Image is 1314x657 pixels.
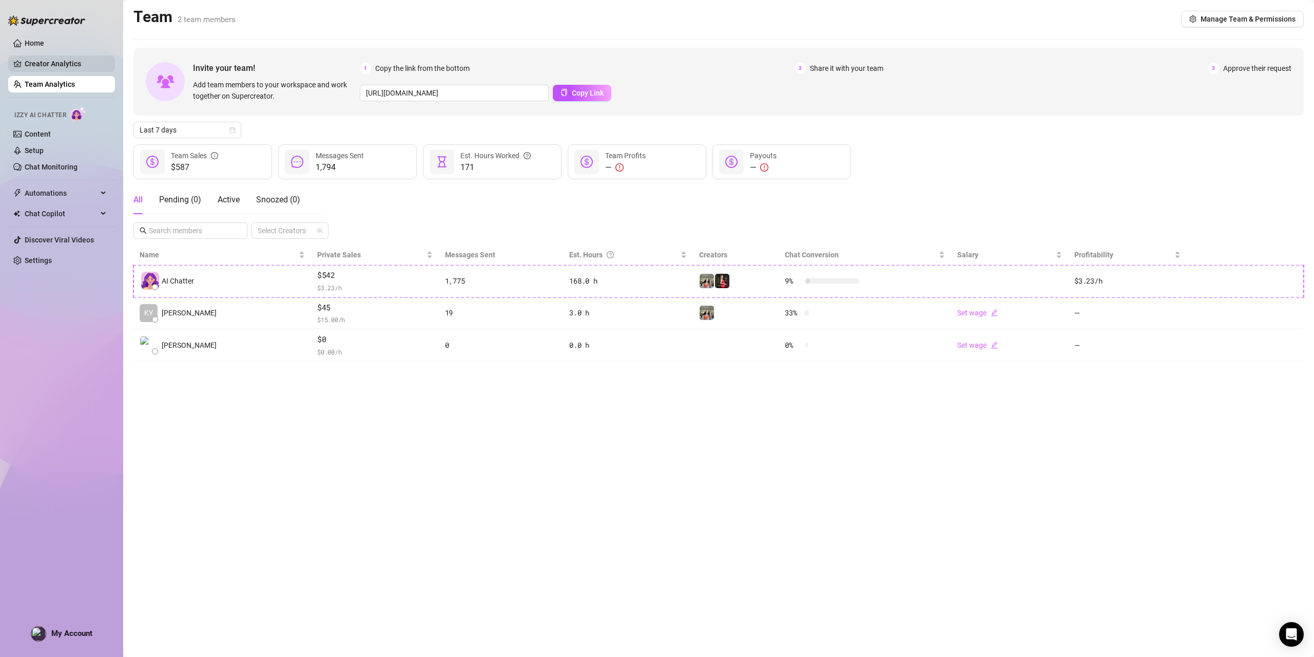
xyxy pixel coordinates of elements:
span: KY [144,307,153,318]
input: Search members [149,225,233,236]
span: $0 [317,333,433,346]
img: Kylie [715,274,729,288]
span: Profitability [1074,251,1113,259]
span: Izzy AI Chatter [14,110,66,120]
span: info-circle [211,150,218,161]
span: edit [991,342,998,349]
span: thunderbolt [13,189,22,197]
span: Name [140,249,297,260]
div: Pending ( 0 ) [159,194,201,206]
a: Settings [25,256,52,265]
span: hourglass [436,156,448,168]
span: Copy Link [572,89,604,97]
span: Last 7 days [140,122,235,138]
span: [PERSON_NAME] [162,307,217,318]
span: question-circle [607,249,614,260]
span: Salary [957,251,978,259]
span: Messages Sent [316,152,364,160]
img: izzy-ai-chatter-avatar-DDCN_rTZ.svg [141,272,159,290]
th: Name [133,245,311,265]
span: exclamation-circle [615,163,624,172]
span: Chat Copilot [25,205,98,222]
span: Invite your team! [193,62,360,74]
img: profilePics%2Fzs8tBE9wFLV7Irx0JDGcbWEMdQq1.png [31,627,46,641]
span: Automations [25,185,98,201]
a: Set wageedit [957,341,998,349]
div: 0.0 h [569,340,687,351]
h2: Team [133,7,236,27]
span: message [291,156,303,168]
span: Private Sales [317,251,361,259]
span: Payouts [750,152,777,160]
span: $ 15.00 /h [317,314,433,325]
div: 3.0 h [569,307,687,318]
span: $45 [317,302,433,314]
span: 3 [1208,63,1219,74]
span: [PERSON_NAME] [162,340,217,351]
span: Chat Conversion [785,251,839,259]
span: Share it with your team [810,63,883,74]
a: Chat Monitoring [25,163,78,171]
img: kylie [700,306,714,320]
span: Team Profits [605,152,646,160]
td: — [1068,329,1187,362]
a: Home [25,39,44,47]
div: Est. Hours Worked [460,150,531,161]
span: 33 % [785,307,801,318]
a: Set wageedit [957,309,998,317]
span: search [140,227,147,234]
span: 171 [460,161,531,174]
span: Add team members to your workspace and work together on Supercreator. [193,79,356,102]
span: team [317,228,323,234]
td: — [1068,297,1187,330]
div: $3.23 /h [1074,275,1181,287]
button: Manage Team & Permissions [1181,11,1304,27]
div: — [605,161,646,174]
button: Copy Link [553,85,611,101]
img: Chat Copilot [13,210,20,217]
a: Creator Analytics [25,55,107,72]
img: AI Chatter [70,106,86,121]
span: My Account [51,629,92,638]
span: exclamation-circle [760,163,768,172]
span: dollar-circle [146,156,159,168]
span: Approve their request [1223,63,1291,74]
div: Est. Hours [569,249,679,260]
span: copy [561,89,568,96]
span: Snoozed ( 0 ) [256,195,300,204]
div: All [133,194,143,206]
div: Open Intercom Messenger [1279,622,1304,647]
div: 0 [445,340,557,351]
span: setting [1189,15,1196,23]
img: Michael Patrick [140,336,157,353]
span: $ 3.23 /h [317,283,433,293]
a: Content [25,130,51,138]
span: 9 % [785,275,801,287]
div: Team Sales [171,150,218,161]
span: Copy the link from the bottom [375,63,470,74]
span: 2 [795,63,806,74]
span: dollar-circle [725,156,738,168]
th: Creators [693,245,779,265]
span: edit [991,309,998,316]
span: $587 [171,161,218,174]
div: 1,775 [445,275,557,287]
span: AI Chatter [162,275,194,287]
a: Discover Viral Videos [25,236,94,244]
a: Setup [25,146,44,155]
span: Manage Team & Permissions [1201,15,1296,23]
span: 1 [360,63,371,74]
div: 19 [445,307,557,318]
img: logo-BBDzfeDw.svg [8,15,85,26]
span: Messages Sent [445,251,495,259]
img: kylie [700,274,714,288]
span: $542 [317,269,433,281]
span: question-circle [524,150,531,161]
span: 1,794 [316,161,364,174]
span: dollar-circle [581,156,593,168]
span: 2 team members [178,15,236,24]
a: Team Analytics [25,80,75,88]
span: calendar [229,127,236,133]
span: 0 % [785,340,801,351]
div: 168.0 h [569,275,687,287]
